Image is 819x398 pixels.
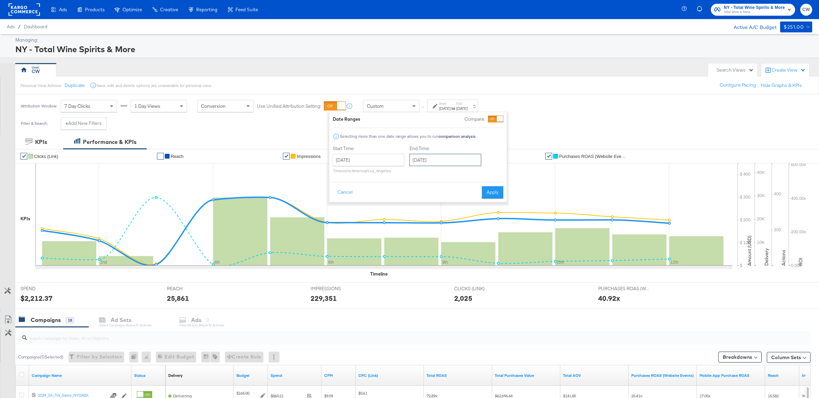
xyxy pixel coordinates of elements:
[311,285,362,292] span: IMPRESSIONS
[59,7,67,12] span: Ads
[563,373,626,378] a: Web + Mobile
[367,103,384,109] span: Custom
[83,138,136,146] div: Performance & KPIs
[167,285,218,292] span: REACH
[780,21,812,32] button: $251.00
[370,271,388,277] div: Timeline
[746,236,752,266] text: Amount (USD)
[235,7,258,12] span: Feed Suite
[20,216,30,222] div: KPIs
[236,373,265,378] a: The maximum amount you're willing to spend on your ads, on average each day or over the lifetime ...
[724,10,785,15] span: Total Wine & More
[409,145,484,152] label: End Time:
[454,293,472,303] div: 2,025
[598,293,620,303] div: 40.92x
[38,393,106,398] div: 2024_SA_TW_Sales_NYDABA
[15,43,810,55] div: NY - Total Wine Spirits & More
[333,168,404,173] p: Timezone: America/Los_Angeles
[168,373,183,378] div: Delivery
[545,153,552,160] a: ✔
[31,316,61,324] div: Campaigns
[123,7,142,12] span: Optimize
[171,154,184,159] span: Reach
[20,285,72,292] span: SPEND
[456,106,468,111] div: [DATE]
[768,373,796,378] a: The number of people your ad was served to.
[311,293,337,303] div: 229,351
[18,354,63,360] div: Campaigns ( 0 Selected)
[236,390,249,396] div: $165.00
[780,250,787,266] text: Actions
[32,68,40,75] div: CW
[168,373,183,378] a: Reflects the ability of your Ad Campaign to achieve delivery based on ad states, schedule and bud...
[767,352,810,363] button: Column Sets
[7,24,15,29] span: Ads
[324,373,353,378] a: The average cost you've paid to have 1,000 impressions of your ad.
[717,67,754,73] div: Search Views
[598,285,649,292] span: PURCHASES ROAS (WEBSITE EVENTS)
[482,186,503,198] button: Apply
[631,373,694,378] a: The total value of the purchase actions divided by spend tracked by your Custom Audience pixel on...
[20,293,53,303] div: $2,212.37
[257,103,321,109] label: Use Unified Attribution Setting:
[358,373,421,378] a: The average cost for each link click you've received from your ad.
[454,285,505,292] span: CLICKS (LINK)
[724,4,785,11] span: NY - Total Wine Spirits & More
[427,373,489,378] a: Total ROAS
[420,106,427,108] span: ↑
[201,103,226,109] span: Conversion
[333,116,360,122] div: Date Ranges
[333,186,357,198] button: Cancel
[35,138,47,146] div: KPIs
[20,104,57,108] div: Attribution Window:
[456,101,468,106] label: End:
[495,373,558,378] a: Web + Mobile
[32,373,129,378] a: Your campaign name.
[772,67,806,74] div: Create View
[763,248,770,266] text: Delivery
[715,79,761,91] button: Configure Pacing
[157,153,164,160] a: ✔
[15,37,810,43] div: Managing:
[439,134,476,139] strong: comparison analysis
[20,153,27,160] a: ✔
[784,23,804,31] div: $251.00
[559,154,627,159] span: Purchases ROAS (Website Events)
[20,121,48,126] div: Filter & Search:
[761,82,802,89] button: Hide Graphs & KPIs
[24,24,47,29] a: Dashboard
[61,117,106,130] button: +Add New Filters
[20,83,62,88] div: Personal View Actions:
[27,328,736,342] input: Search Campaigns by Name, ID or Objective
[283,153,290,160] a: ✔
[134,103,160,109] span: 1 Day Views
[271,373,319,378] a: The total amount spent to date.
[340,134,477,139] div: Selecting more than one date range allows you to run .
[439,101,450,106] label: Start:
[34,154,58,159] span: Clicks (Link)
[15,24,24,29] span: /
[800,4,812,16] button: CW
[450,106,456,111] strong: to
[711,4,795,16] button: NY - Total Wine Spirits & MoreTotal Wine & More
[798,257,804,266] text: ROI
[439,106,450,111] div: [DATE]
[727,21,777,32] div: Active A/C Budget
[167,293,189,303] div: 25,861
[333,145,404,152] label: Start Time:
[64,82,85,89] button: Duplicate
[297,154,320,159] span: Impressions
[464,116,485,122] label: Compare:
[97,83,212,88] div: Save, edit and delete options are unavailable for personal view.
[129,352,142,363] div: 0
[85,7,104,12] span: Products
[803,6,809,14] span: CW
[700,373,762,378] a: The total revenue returned from purchases made in your mobile app divided by spend. This is based...
[64,103,90,109] span: 7 Day Clicks
[358,390,367,396] span: $0.61
[718,352,762,363] button: Breakdowns
[160,7,178,12] span: Creative
[196,7,217,12] span: Reporting
[66,317,74,323] div: 18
